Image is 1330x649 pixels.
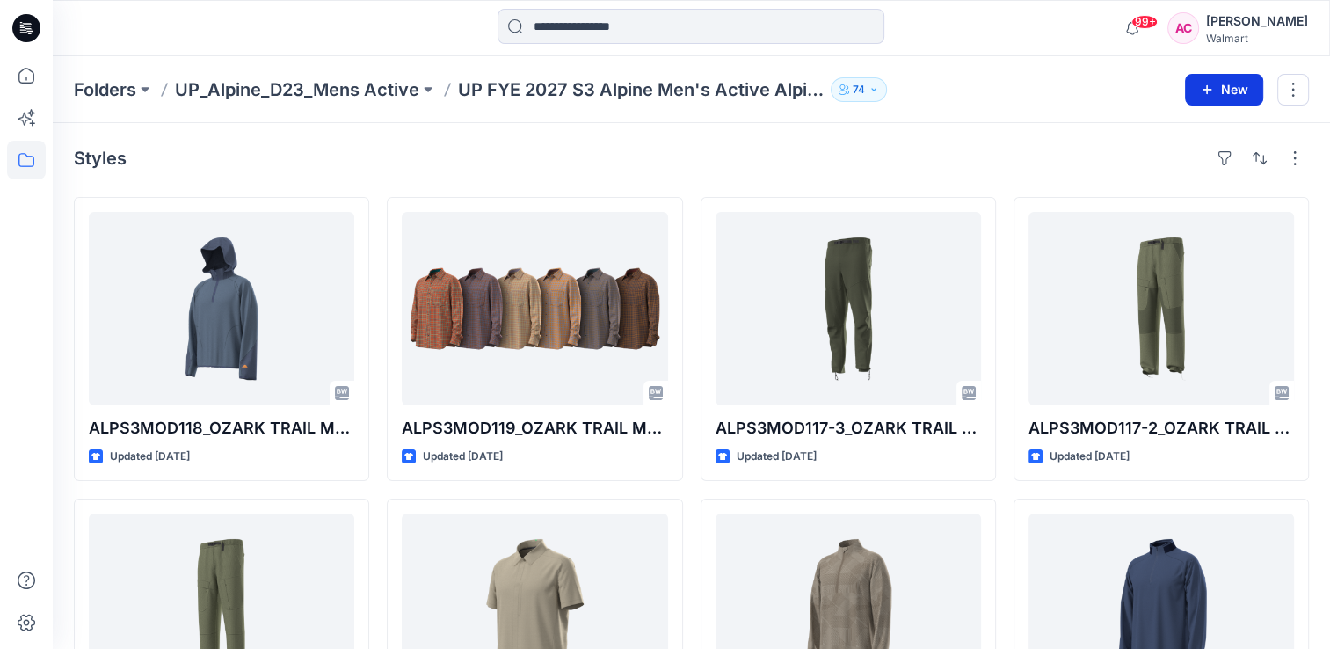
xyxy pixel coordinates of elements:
[716,212,981,405] a: ALPS3MOD117-3_OZARK TRAIL MEN’S MIX MEDIA CORDUROY HIKE PANT OPTION 3
[175,77,419,102] a: UP_Alpine_D23_Mens Active
[402,416,667,441] p: ALPS3MOD119_OZARK TRAIL MEN’S PRINTED PLAID MICRO FLEECE SHIRT 9.16
[853,80,865,99] p: 74
[1206,32,1308,45] div: Walmart
[423,448,503,466] p: Updated [DATE]
[1028,416,1294,441] p: ALPS3MOD117-2_OZARK TRAIL MEN’S MIX MEDIA CORDUROY HIKE PANT OPTION2 9.16
[737,448,817,466] p: Updated [DATE]
[831,77,887,102] button: 74
[716,416,981,441] p: ALPS3MOD117-3_OZARK TRAIL MEN’S MIX MEDIA CORDUROY HIKE PANT OPTION 3
[1131,15,1158,29] span: 99+
[110,448,190,466] p: Updated [DATE]
[74,77,136,102] a: Folders
[1206,11,1308,32] div: [PERSON_NAME]
[89,416,354,441] p: ALPS3MOD118_OZARK TRAIL MEN'S FLEECE HALF ZIP UP
[1185,74,1263,106] button: New
[74,148,127,169] h4: Styles
[89,212,354,405] a: ALPS3MOD118_OZARK TRAIL MEN'S FLEECE HALF ZIP UP
[1028,212,1294,405] a: ALPS3MOD117-2_OZARK TRAIL MEN’S MIX MEDIA CORDUROY HIKE PANT OPTION2 9.16
[402,212,667,405] a: ALPS3MOD119_OZARK TRAIL MEN’S PRINTED PLAID MICRO FLEECE SHIRT 9.16
[458,77,824,102] p: UP FYE 2027 S3 Alpine Men's Active Alpine
[1050,448,1130,466] p: Updated [DATE]
[1167,12,1199,44] div: AC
